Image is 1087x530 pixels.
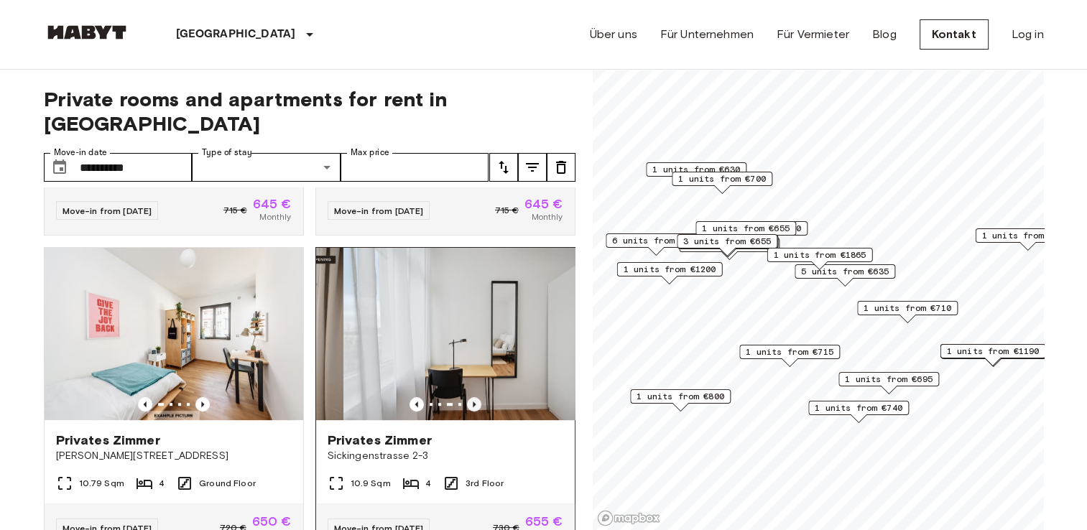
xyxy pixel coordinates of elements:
[652,163,740,176] span: 1 units from €630
[343,248,602,420] img: Marketing picture of unit DE-01-477-066-03
[872,26,897,43] a: Blog
[864,302,951,315] span: 1 units from €710
[795,264,895,287] div: Map marker
[616,262,722,284] div: Map marker
[45,248,303,420] img: Marketing picture of unit DE-01-09-022-01Q
[410,397,424,412] button: Previous image
[525,515,563,528] span: 655 €
[637,390,724,403] span: 1 units from €800
[518,153,547,182] button: tune
[44,87,575,136] span: Private rooms and apartments for rent in [GEOGRAPHIC_DATA]
[425,477,431,490] span: 4
[524,197,563,210] span: 645 €
[702,222,790,235] span: 1 units from €655
[547,153,575,182] button: tune
[801,265,889,278] span: 5 units from €635
[773,248,866,261] span: 1 units from €1865
[45,153,74,182] button: Choose date, selected date is 1 Nov 2025
[808,401,909,423] div: Map marker
[138,397,152,412] button: Previous image
[838,372,939,394] div: Map marker
[975,228,1081,251] div: Map marker
[612,234,700,247] span: 6 units from €655
[351,147,389,159] label: Max price
[695,221,796,243] div: Map marker
[767,248,872,270] div: Map marker
[672,172,772,194] div: Map marker
[202,147,252,159] label: Type of stay
[677,235,778,257] div: Map marker
[334,205,424,216] span: Move-in from [DATE]
[646,162,746,185] div: Map marker
[351,477,391,490] span: 10.9 Sqm
[946,345,1039,358] span: 1 units from €1190
[660,26,754,43] a: Für Unternehmen
[56,432,160,449] span: Privates Zimmer
[630,389,731,412] div: Map marker
[777,26,849,43] a: Für Vermieter
[678,172,766,185] span: 1 units from €700
[54,147,107,159] label: Move-in date
[677,234,777,256] div: Map marker
[199,477,256,490] span: Ground Floor
[590,26,637,43] a: Über uns
[253,197,292,210] span: 645 €
[176,26,296,43] p: [GEOGRAPHIC_DATA]
[44,25,130,39] img: Habyt
[56,449,292,463] span: [PERSON_NAME][STREET_ADDRESS]
[920,19,989,50] a: Kontakt
[531,210,563,223] span: Monthly
[159,477,165,490] span: 4
[79,477,124,490] span: 10.79 Sqm
[328,432,432,449] span: Privates Zimmer
[940,344,1045,366] div: Map marker
[223,204,247,217] span: 715 €
[195,397,210,412] button: Previous image
[815,401,902,414] span: 1 units from €740
[252,515,292,528] span: 650 €
[683,235,771,248] span: 3 units from €655
[597,510,660,526] a: Mapbox logo
[466,477,504,490] span: 3rd Floor
[606,233,706,256] div: Map marker
[981,229,1074,242] span: 1 units from €1100
[489,153,518,182] button: tune
[746,345,833,358] span: 1 units from €715
[713,222,801,235] span: 1 units from €700
[63,205,152,216] span: Move-in from [DATE]
[623,263,716,276] span: 1 units from €1200
[857,301,958,323] div: Map marker
[739,345,840,367] div: Map marker
[495,204,519,217] span: 715 €
[1012,26,1044,43] a: Log in
[328,449,563,463] span: Sickingenstrasse 2-3
[259,210,291,223] span: Monthly
[845,373,933,386] span: 1 units from €695
[467,397,481,412] button: Previous image
[707,221,808,243] div: Map marker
